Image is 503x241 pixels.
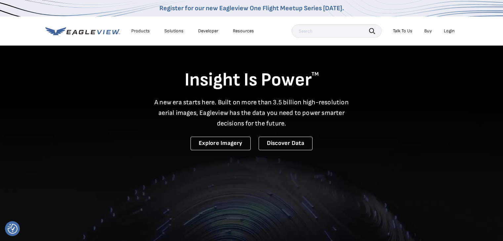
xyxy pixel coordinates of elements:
[190,137,251,150] a: Explore Imagery
[312,71,319,77] sup: TM
[150,97,353,129] p: A new era starts here. Built on more than 3.5 billion high-resolution aerial images, Eagleview ha...
[131,28,150,34] div: Products
[198,28,218,34] a: Developer
[444,28,455,34] div: Login
[164,28,184,34] div: Solutions
[8,224,18,234] button: Consent Preferences
[159,4,344,12] a: Register for our new Eagleview One Flight Meetup Series [DATE].
[393,28,412,34] div: Talk To Us
[292,24,382,38] input: Search
[233,28,254,34] div: Resources
[259,137,313,150] a: Discover Data
[424,28,432,34] a: Buy
[8,224,18,234] img: Revisit consent button
[45,69,458,92] h1: Insight Is Power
